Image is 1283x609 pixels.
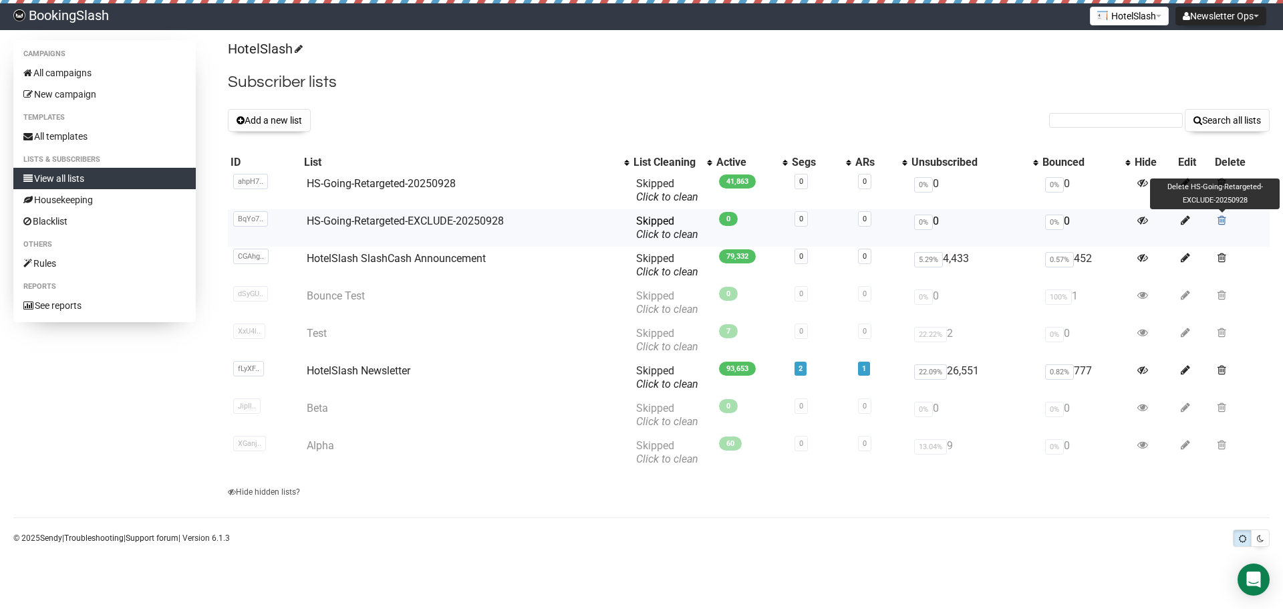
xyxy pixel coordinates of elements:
div: Active [716,156,776,169]
a: 0 [863,327,867,336]
span: 0% [914,177,933,193]
span: fLyXF.. [233,361,264,376]
th: Delete: No sort applied, sorting is disabled [1212,153,1270,172]
span: 0% [914,289,933,305]
a: 0 [863,289,867,298]
a: Support forum [126,533,178,543]
span: 0% [914,402,933,417]
a: Click to clean [636,378,698,390]
span: 0 [719,212,738,226]
a: Bounce Test [307,289,365,302]
th: Bounced: No sort applied, activate to apply an ascending sort [1040,153,1132,172]
a: See reports [13,295,196,316]
button: HotelSlash [1090,7,1169,25]
a: View all lists [13,168,196,189]
p: © 2025 | | | Version 6.1.3 [13,531,230,545]
td: 0 [909,209,1039,247]
td: 0 [909,172,1039,209]
span: 0% [1045,439,1064,455]
li: Reports [13,279,196,295]
td: 2 [909,322,1039,359]
a: Troubleshooting [64,533,124,543]
span: 22.09% [914,364,947,380]
a: 0 [863,215,867,223]
span: 0 [719,399,738,413]
td: 0 [909,284,1039,322]
td: 452 [1040,247,1132,284]
a: HotelSlash [228,41,301,57]
img: 79e34ab682fc1f0327fad1ef1844de1c [13,9,25,21]
a: 0 [799,177,803,186]
span: CGAhg.. [233,249,269,264]
span: 7 [719,324,738,338]
li: Others [13,237,196,253]
a: 0 [799,252,803,261]
a: Sendy [40,533,62,543]
a: HS-Going-Retargeted-20250928 [307,177,456,190]
span: Skipped [636,439,698,465]
span: 93,653 [719,362,756,376]
div: Unsubscribed [911,156,1026,169]
span: Skipped [636,215,698,241]
td: 0 [1040,396,1132,434]
div: Delete [1215,156,1267,169]
a: Click to clean [636,415,698,428]
th: List Cleaning: No sort applied, activate to apply an ascending sort [631,153,714,172]
span: XxU4l.. [233,324,265,339]
a: 0 [799,327,803,336]
th: Active: No sort applied, activate to apply an ascending sort [714,153,789,172]
div: ID [231,156,299,169]
span: Skipped [636,177,698,203]
a: Click to clean [636,265,698,278]
a: 0 [799,439,803,448]
td: 9 [909,434,1039,471]
span: Skipped [636,252,698,278]
a: Housekeeping [13,189,196,211]
img: 2.png [1097,10,1108,21]
a: Beta [307,402,328,414]
a: Hide hidden lists? [228,487,300,497]
a: 0 [799,402,803,410]
a: 1 [862,364,866,373]
span: XGanj.. [233,436,266,451]
span: Skipped [636,402,698,428]
span: dSyGU.. [233,286,268,301]
a: 0 [863,439,867,448]
a: 0 [863,402,867,410]
span: 41,863 [719,174,756,189]
span: JipIl.. [233,398,261,414]
a: Alpha [307,439,334,452]
div: List [304,156,618,169]
td: 4,433 [909,247,1039,284]
th: Unsubscribed: No sort applied, activate to apply an ascending sort [909,153,1039,172]
span: BqYo7.. [233,211,268,227]
div: Edit [1178,156,1210,169]
span: 0% [1045,177,1064,193]
div: Segs [792,156,839,169]
div: Bounced [1042,156,1119,169]
td: 0 [1040,209,1132,247]
a: New campaign [13,84,196,105]
a: HS-Going-Retargeted-EXCLUDE-20250928 [307,215,504,227]
a: HotelSlash Newsletter [307,364,410,377]
span: 0% [1045,402,1064,417]
button: Newsletter Ops [1175,7,1266,25]
span: 0% [1045,327,1064,342]
span: 0% [914,215,933,230]
div: Open Intercom Messenger [1238,564,1270,596]
button: Add a new list [228,109,311,132]
a: Blacklist [13,211,196,232]
a: Click to clean [636,191,698,203]
li: Templates [13,110,196,126]
span: ahpH7.. [233,174,268,189]
a: Click to clean [636,340,698,353]
a: Click to clean [636,228,698,241]
span: Skipped [636,327,698,353]
a: 0 [863,252,867,261]
a: Click to clean [636,453,698,465]
th: List: No sort applied, activate to apply an ascending sort [301,153,631,172]
div: Delete HS-Going-Retargeted-EXCLUDE-20250928 [1150,178,1280,209]
th: Edit: No sort applied, sorting is disabled [1175,153,1213,172]
span: 60 [719,437,742,451]
td: 26,551 [909,359,1039,396]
